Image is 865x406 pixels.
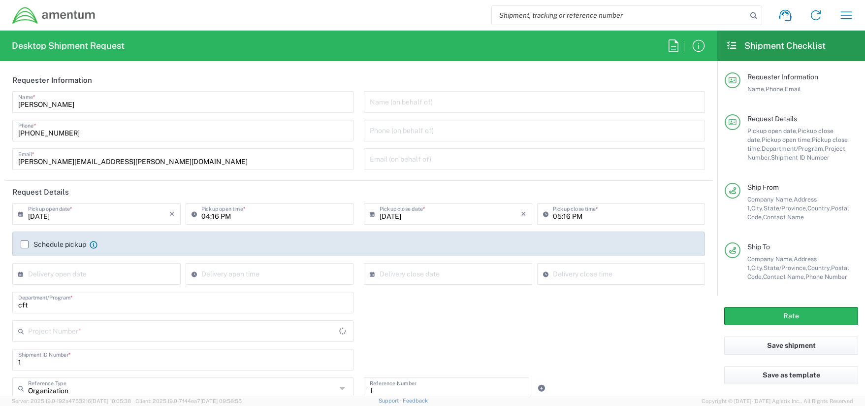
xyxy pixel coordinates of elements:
[785,85,801,93] span: Email
[724,366,858,384] button: Save as template
[766,85,785,93] span: Phone,
[751,264,764,271] span: City,
[200,398,242,404] span: [DATE] 09:58:55
[747,73,818,81] span: Requester Information
[763,213,804,221] span: Contact Name
[747,115,797,123] span: Request Details
[403,398,428,404] a: Feedback
[12,398,131,404] span: Server: 2025.19.0-192a4753216
[807,264,831,271] span: Country,
[747,127,798,135] span: Pickup open date,
[747,183,779,191] span: Ship From
[764,204,807,212] span: State/Province,
[21,240,86,248] label: Schedule pickup
[747,196,794,203] span: Company Name,
[12,75,92,85] h2: Requester Information
[492,6,747,25] input: Shipment, tracking or reference number
[91,398,131,404] span: [DATE] 10:05:38
[747,85,766,93] span: Name,
[762,145,825,152] span: Department/Program,
[12,187,69,197] h2: Request Details
[747,255,794,263] span: Company Name,
[724,337,858,355] button: Save shipment
[807,204,831,212] span: Country,
[702,397,853,406] span: Copyright © [DATE]-[DATE] Agistix Inc., All Rights Reserved
[805,273,847,280] span: Phone Number
[379,398,403,404] a: Support
[763,273,805,280] span: Contact Name,
[521,206,526,222] i: ×
[535,381,548,395] a: Add Reference
[726,40,826,52] h2: Shipment Checklist
[169,206,175,222] i: ×
[724,307,858,325] button: Rate
[12,6,96,25] img: dyncorp
[747,243,770,251] span: Ship To
[771,154,830,161] span: Shipment ID Number
[751,204,764,212] span: City,
[135,398,242,404] span: Client: 2025.19.0-7f44ea7
[12,40,125,52] h2: Desktop Shipment Request
[764,264,807,271] span: State/Province,
[762,136,812,143] span: Pickup open time,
